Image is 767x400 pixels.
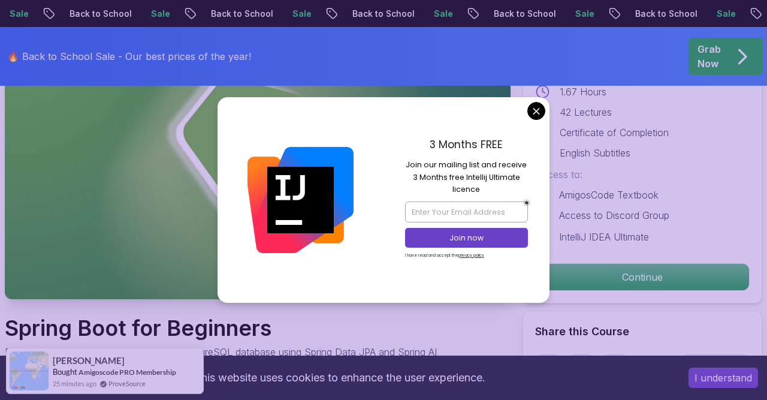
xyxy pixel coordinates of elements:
[536,264,749,290] p: Continue
[5,345,437,359] p: Build a CRUD API with Spring Boot and PostgreSQL database using Spring Data JPA and Spring AI
[689,368,758,388] button: Accept cookies
[560,105,612,119] p: 42 Lectures
[304,8,385,20] p: Back to School
[78,367,176,377] a: Amigoscode PRO Membership
[385,8,424,20] p: Sale
[21,8,102,20] p: Back to School
[53,356,125,366] span: [PERSON_NAME]
[108,378,146,389] a: ProveSource
[680,354,750,381] button: Copy link
[560,85,606,99] p: 1.67 Hours
[697,42,721,71] p: Grab Now
[668,8,706,20] p: Sale
[535,323,750,340] h2: Share this Course
[560,146,630,160] p: English Subtitles
[5,316,437,340] h1: Spring Boot for Beginners
[560,125,669,140] p: Certificate of Completion
[527,8,565,20] p: Sale
[53,378,96,389] span: 25 minutes ago
[53,367,77,377] span: Bought
[559,230,649,244] p: IntelliJ IDEA Ultimate
[445,8,527,20] p: Back to School
[102,8,141,20] p: Sale
[535,167,750,182] p: Access to:
[10,351,49,390] img: provesource social proof notification image
[7,49,251,64] p: 🔥 Back to School Sale - Our best prices of the year!
[5,14,511,299] img: spring-boot-for-beginners_thumbnail
[587,8,668,20] p: Back to School
[9,365,671,391] div: This website uses cookies to enhance the user experience.
[559,208,669,222] p: Access to Discord Group
[244,8,282,20] p: Sale
[162,8,244,20] p: Back to School
[535,263,750,291] button: Continue
[559,188,659,202] p: AmigosCode Textbook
